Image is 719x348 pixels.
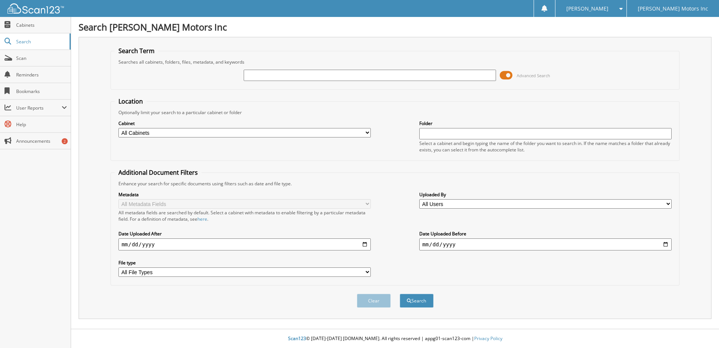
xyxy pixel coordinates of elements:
[118,209,371,222] div: All metadata fields are searched by default. Select a cabinet with metadata to enable filtering b...
[357,294,391,308] button: Clear
[16,88,67,95] span: Bookmarks
[79,21,711,33] h1: Search [PERSON_NAME] Motors Inc
[16,22,67,28] span: Cabinets
[419,230,672,237] label: Date Uploaded Before
[288,335,306,342] span: Scan123
[115,97,147,105] legend: Location
[16,55,67,61] span: Scan
[16,138,67,144] span: Announcements
[197,216,207,222] a: here
[115,47,158,55] legend: Search Term
[419,238,672,250] input: end
[419,120,672,127] label: Folder
[115,180,675,187] div: Enhance your search for specific documents using filters such as date and file type.
[118,120,371,127] label: Cabinet
[566,6,608,11] span: [PERSON_NAME]
[115,59,675,65] div: Searches all cabinets, folders, files, metadata, and keywords
[419,191,672,198] label: Uploaded By
[62,138,68,144] div: 2
[118,259,371,266] label: File type
[115,168,202,177] legend: Additional Document Filters
[517,73,550,78] span: Advanced Search
[16,72,67,78] span: Reminders
[16,105,62,111] span: User Reports
[118,230,371,237] label: Date Uploaded After
[115,109,675,116] div: Optionally limit your search to a particular cabinet or folder
[419,140,672,153] div: Select a cabinet and begin typing the name of the folder you want to search in. If the name match...
[16,121,67,128] span: Help
[8,3,64,14] img: scan123-logo-white.svg
[118,191,371,198] label: Metadata
[638,6,708,11] span: [PERSON_NAME] Motors Inc
[71,330,719,348] div: © [DATE]-[DATE] [DOMAIN_NAME]. All rights reserved | appg01-scan123-com |
[474,335,502,342] a: Privacy Policy
[118,238,371,250] input: start
[16,38,66,45] span: Search
[400,294,434,308] button: Search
